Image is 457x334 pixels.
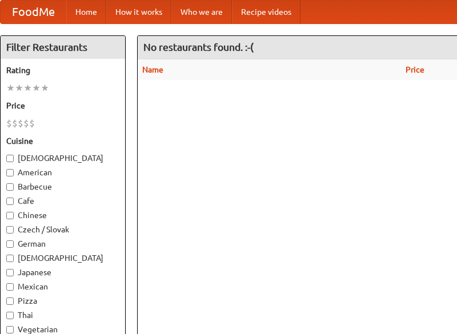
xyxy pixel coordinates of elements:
label: Chinese [6,210,119,221]
input: Chinese [6,212,14,219]
label: [DEMOGRAPHIC_DATA] [6,252,119,264]
h4: Filter Restaurants [1,36,125,59]
label: [DEMOGRAPHIC_DATA] [6,152,119,164]
li: ★ [41,82,49,94]
input: Pizza [6,297,14,305]
input: Barbecue [6,183,14,191]
a: Price [406,65,424,74]
li: ★ [6,82,15,94]
label: Mexican [6,281,119,292]
input: Thai [6,312,14,319]
label: Czech / Slovak [6,224,119,235]
li: ★ [15,82,23,94]
h5: Cuisine [6,135,119,147]
label: Barbecue [6,181,119,192]
label: German [6,238,119,250]
input: Mexican [6,283,14,291]
input: Japanese [6,269,14,276]
ng-pluralize: No restaurants found. :-( [143,42,254,53]
a: Name [142,65,163,74]
input: German [6,240,14,248]
label: Thai [6,309,119,321]
a: How it works [106,1,171,23]
li: ★ [32,82,41,94]
label: Pizza [6,295,119,307]
input: Vegetarian [6,326,14,333]
h5: Rating [6,65,119,76]
a: Home [66,1,106,23]
label: Cafe [6,195,119,207]
input: Cafe [6,198,14,205]
a: Recipe videos [232,1,300,23]
li: $ [18,117,23,130]
input: [DEMOGRAPHIC_DATA] [6,255,14,262]
li: $ [12,117,18,130]
input: American [6,169,14,176]
input: [DEMOGRAPHIC_DATA] [6,155,14,162]
input: Czech / Slovak [6,226,14,234]
a: Who we are [171,1,232,23]
label: American [6,167,119,178]
h5: Price [6,100,119,111]
li: $ [6,117,12,130]
label: Japanese [6,267,119,278]
li: $ [23,117,29,130]
a: FoodMe [1,1,66,23]
li: $ [29,117,35,130]
li: ★ [23,82,32,94]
